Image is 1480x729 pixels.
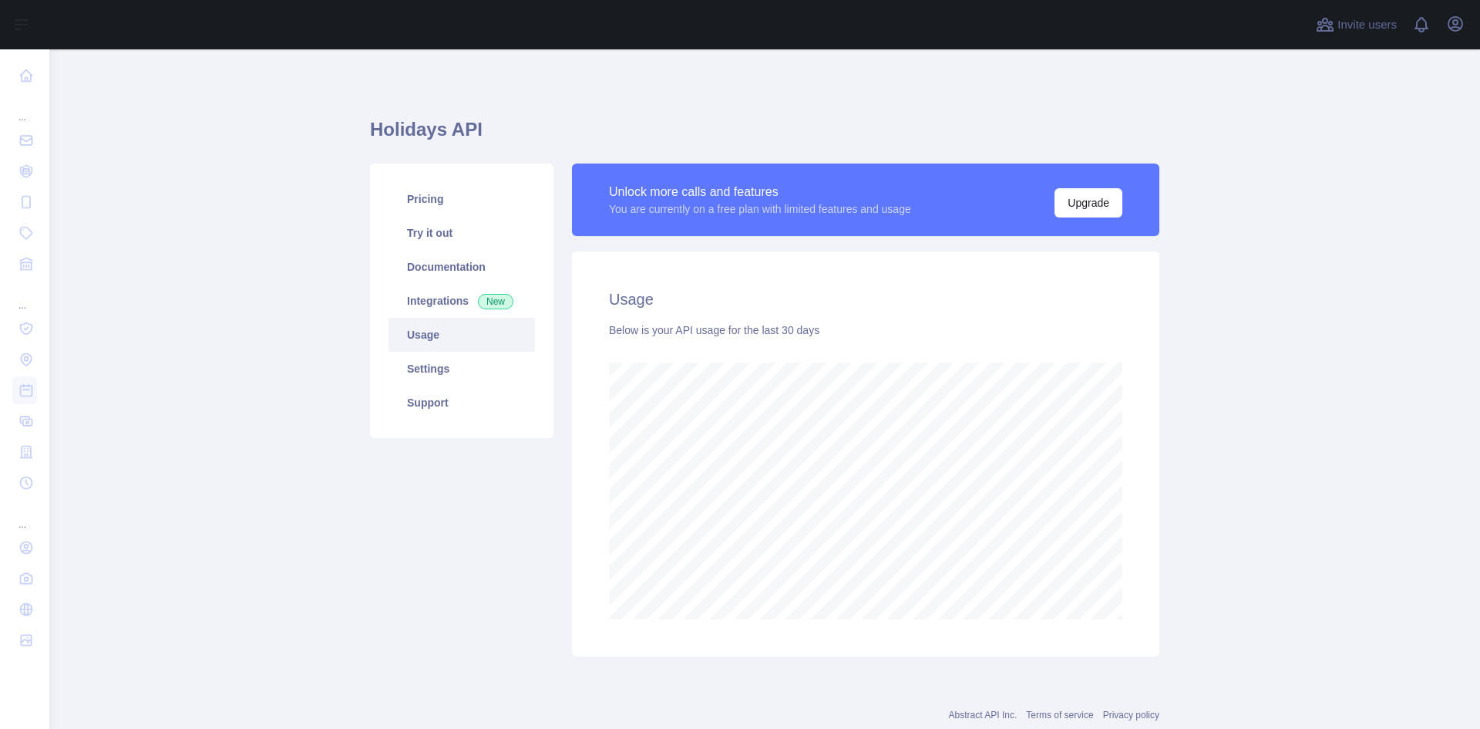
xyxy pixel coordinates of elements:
a: Documentation [388,250,535,284]
a: Privacy policy [1103,710,1159,721]
a: Settings [388,352,535,386]
div: ... [12,281,37,312]
a: Support [388,386,535,420]
div: ... [12,500,37,531]
a: Try it out [388,216,535,250]
span: Invite users [1337,16,1397,34]
div: ... [12,93,37,123]
div: Below is your API usage for the last 30 days [609,322,1122,338]
span: New [478,294,513,309]
a: Pricing [388,182,535,216]
button: Upgrade [1054,188,1122,218]
a: Abstract API Inc. [949,710,1017,721]
a: Usage [388,318,535,352]
h1: Holidays API [370,117,1159,154]
h2: Usage [609,289,1122,310]
a: Integrations New [388,284,535,318]
button: Invite users [1313,12,1400,37]
div: You are currently on a free plan with limited features and usage [609,201,911,217]
div: Unlock more calls and features [609,183,911,201]
a: Terms of service [1026,710,1093,721]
